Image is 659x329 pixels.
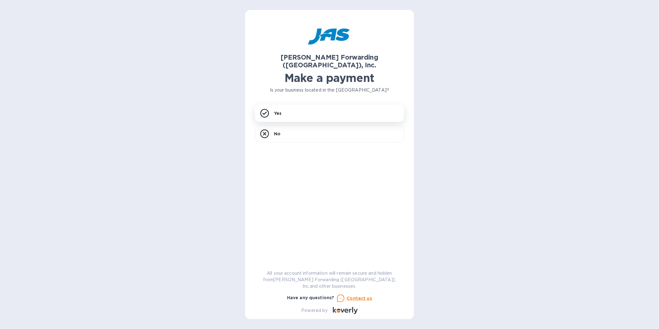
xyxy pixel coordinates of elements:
p: All your account information will remain secure and hidden from [PERSON_NAME] Forwarding ([GEOGRA... [255,270,404,290]
u: Contact us [347,296,372,301]
p: No [274,131,280,137]
p: Powered by [301,307,328,314]
b: [PERSON_NAME] Forwarding ([GEOGRAPHIC_DATA]), Inc. [281,53,379,69]
h1: Make a payment [255,71,404,84]
p: Is your business located in the [GEOGRAPHIC_DATA]? [255,87,404,93]
b: Have any questions? [287,295,334,300]
p: Yes [274,110,281,116]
